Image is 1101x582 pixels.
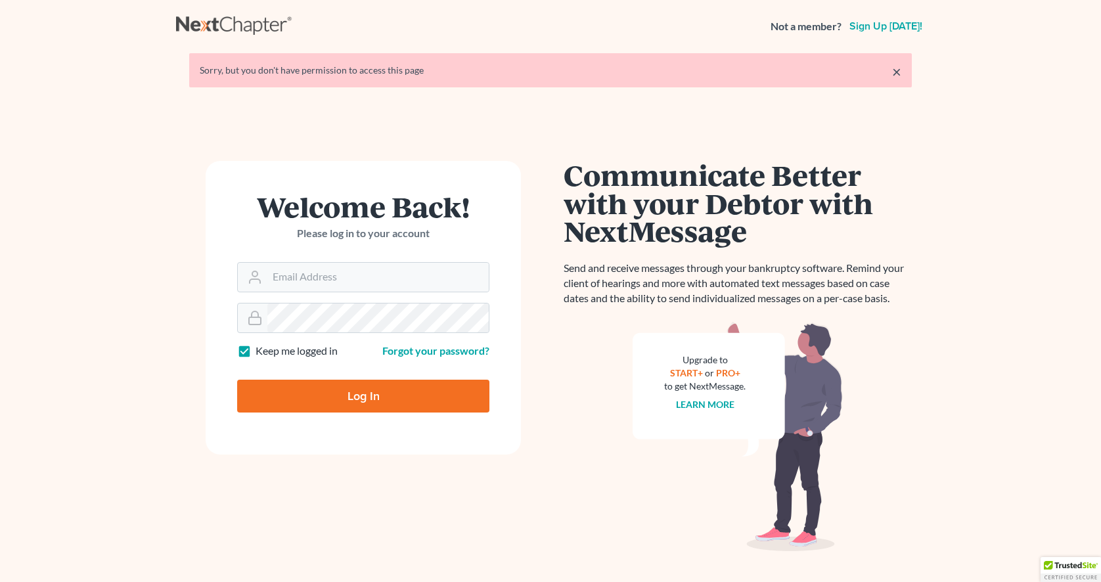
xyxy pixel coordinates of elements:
span: or [705,367,714,378]
label: Keep me logged in [256,344,338,359]
a: PRO+ [716,367,740,378]
a: × [892,64,901,79]
div: TrustedSite Certified [1041,557,1101,582]
a: Sign up [DATE]! [847,21,925,32]
a: Forgot your password? [382,344,489,357]
div: Sorry, but you don't have permission to access this page [200,64,901,77]
p: Send and receive messages through your bankruptcy software. Remind your client of hearings and mo... [564,261,912,306]
input: Email Address [267,263,489,292]
a: Learn more [676,399,734,410]
input: Log In [237,380,489,413]
div: Upgrade to [664,353,746,367]
p: Please log in to your account [237,226,489,241]
h1: Communicate Better with your Debtor with NextMessage [564,161,912,245]
div: to get NextMessage. [664,380,746,393]
strong: Not a member? [771,19,842,34]
a: START+ [670,367,703,378]
h1: Welcome Back! [237,192,489,221]
img: nextmessage_bg-59042aed3d76b12b5cd301f8e5b87938c9018125f34e5fa2b7a6b67550977c72.svg [633,322,843,552]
